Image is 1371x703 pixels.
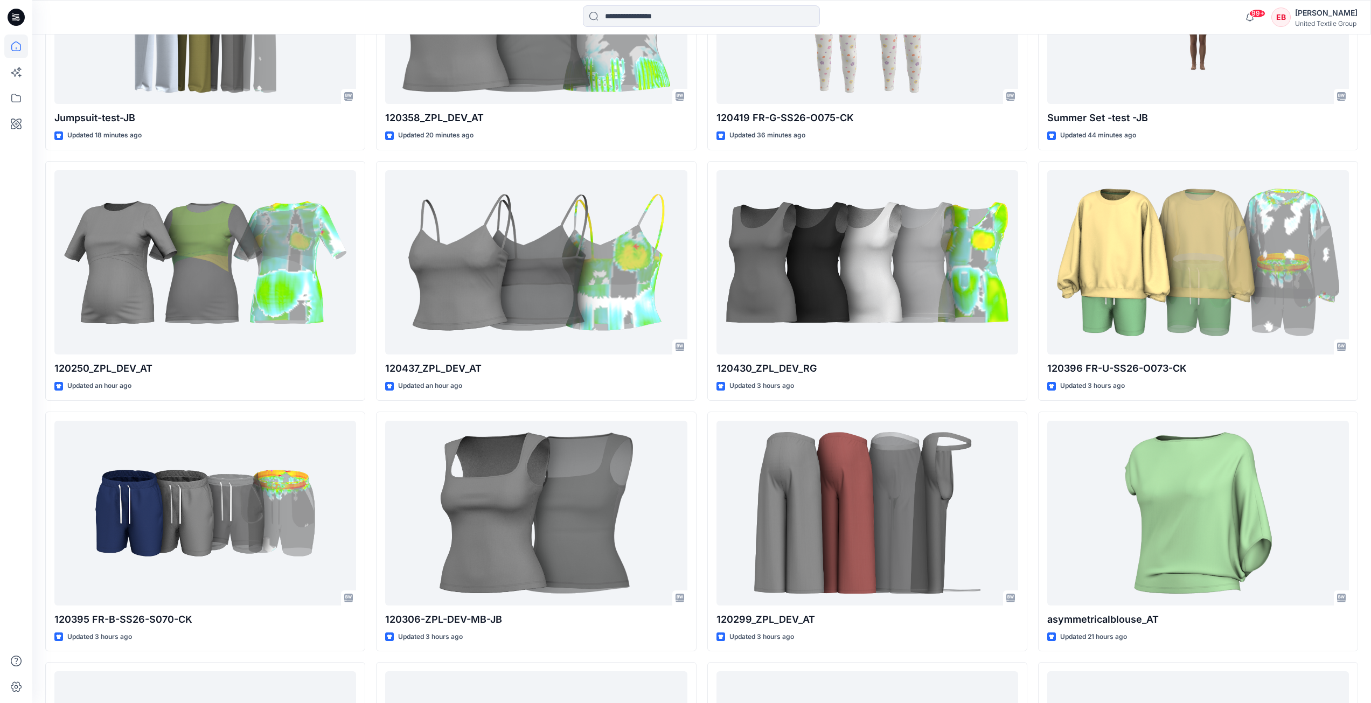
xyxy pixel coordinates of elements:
p: 120437_ZPL_DEV_AT [385,361,687,376]
p: 120250_ZPL_DEV_AT [54,361,356,376]
p: Updated 21 hours ago [1060,631,1127,643]
p: Updated 18 minutes ago [67,130,142,141]
div: United Textile Group [1295,19,1358,27]
a: 120396 FR-U-SS26-O073-CK [1047,170,1349,355]
p: 120430_ZPL_DEV_RG [716,361,1018,376]
p: Updated 3 hours ago [67,631,132,643]
p: Updated 44 minutes ago [1060,130,1136,141]
a: 120430_ZPL_DEV_RG [716,170,1018,355]
p: Jumpsuit-test-JB [54,110,356,126]
a: asymmetricalblouse_AT [1047,421,1349,605]
a: 120299_ZPL_DEV_AT [716,421,1018,605]
p: Updated 36 minutes ago [729,130,805,141]
p: asymmetricalblouse_AT [1047,612,1349,627]
p: 120306-ZPL-DEV-MB-JB [385,612,687,627]
p: Updated 3 hours ago [729,380,794,392]
p: 120395 FR-B-SS26-S070-CK [54,612,356,627]
p: Updated 3 hours ago [1060,380,1125,392]
p: Updated 20 minutes ago [398,130,474,141]
span: 99+ [1249,9,1265,18]
p: Summer Set -test -JB [1047,110,1349,126]
p: Updated an hour ago [67,380,131,392]
p: 120358_ZPL_DEV_AT [385,110,687,126]
p: Updated an hour ago [398,380,462,392]
div: [PERSON_NAME] [1295,6,1358,19]
a: 120250_ZPL_DEV_AT [54,170,356,355]
a: 120395 FR-B-SS26-S070-CK [54,421,356,605]
div: EB [1271,8,1291,27]
p: 120396 FR-U-SS26-O073-CK [1047,361,1349,376]
p: 120299_ZPL_DEV_AT [716,612,1018,627]
a: 120306-ZPL-DEV-MB-JB [385,421,687,605]
p: 120419 FR-G-SS26-O075-CK [716,110,1018,126]
p: Updated 3 hours ago [729,631,794,643]
p: Updated 3 hours ago [398,631,463,643]
a: 120437_ZPL_DEV_AT [385,170,687,355]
